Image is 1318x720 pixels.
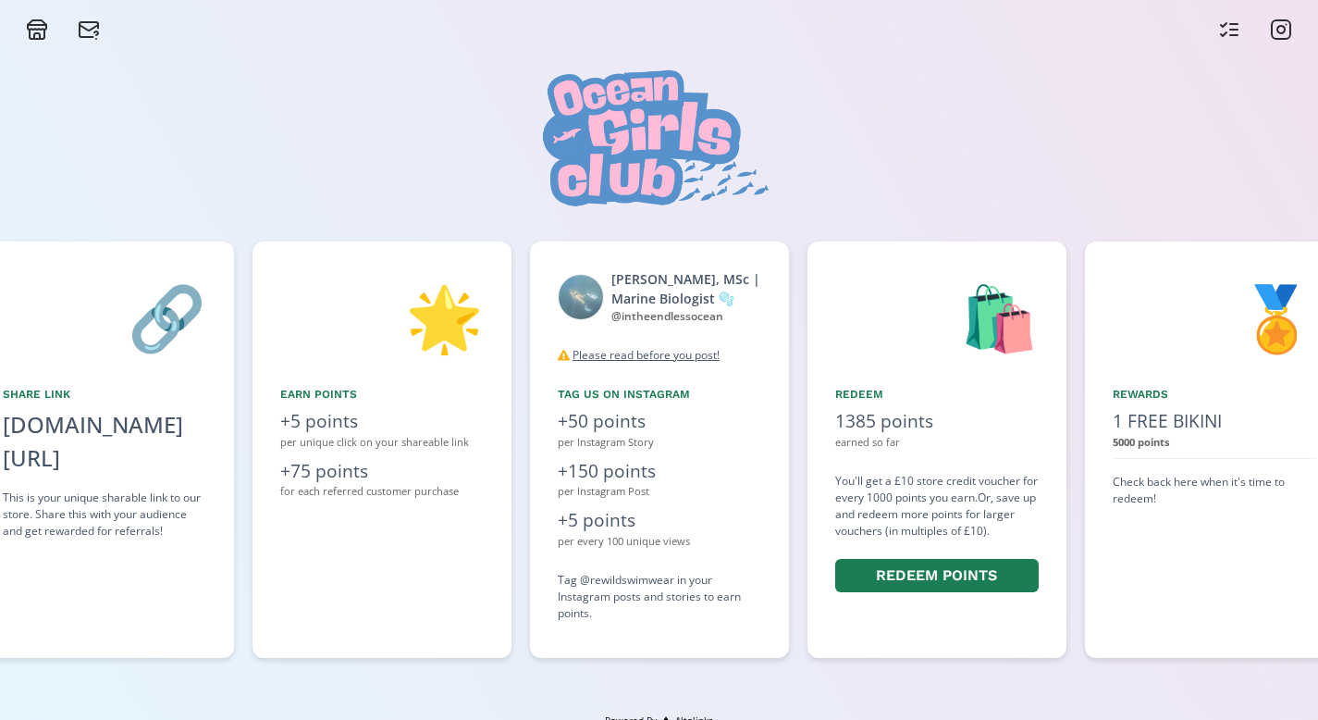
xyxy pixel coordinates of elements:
div: per Instagram Story [558,435,761,451]
div: 1 FREE BIKINI [1113,408,1316,435]
u: Please read before you post! [573,347,720,363]
div: @ intheendlessocean [611,308,761,325]
div: per every 100 unique views [558,534,761,550]
div: 🌟 [280,269,484,364]
div: Rewards [1113,386,1316,403]
div: +75 points [280,458,484,485]
div: Tag @rewildswimwear in your Instagram posts and stories to earn points. [558,572,761,622]
div: Redeem [835,386,1039,403]
img: 501378892_18055425236465616_2292428670844277996_n.jpg [558,274,604,320]
div: +5 points [280,408,484,435]
div: 🛍️ [835,269,1039,364]
div: You'll get a £10 store credit voucher for every 1000 points you earn. Or, save up and redeem more... [835,473,1039,596]
div: +150 points [558,458,761,485]
div: 1385 points [835,408,1039,435]
img: sUztbQuRCcrb [440,56,878,217]
strong: 5000 points [1113,435,1170,449]
div: [DOMAIN_NAME][URL] [3,408,206,475]
div: This is your unique sharable link to our store. Share this with your audience and get rewarded fo... [3,490,206,540]
div: per unique click on your shareable link [280,435,484,451]
div: Tag us on Instagram [558,386,761,403]
div: Check back here when it's time to redeem! [1113,474,1316,507]
div: per Instagram Post [558,484,761,500]
div: 🏅 [1113,269,1316,364]
div: earned so far [835,435,1039,451]
div: [PERSON_NAME], MSc | Marine Biologist 🫧 [611,269,761,308]
div: +50 points [558,408,761,435]
div: +5 points [558,507,761,534]
div: 🔗 [3,269,206,364]
div: Earn points [280,386,484,403]
button: Redeem points [835,559,1039,593]
div: for each referred customer purchase [280,484,484,500]
div: Share Link [3,386,206,403]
